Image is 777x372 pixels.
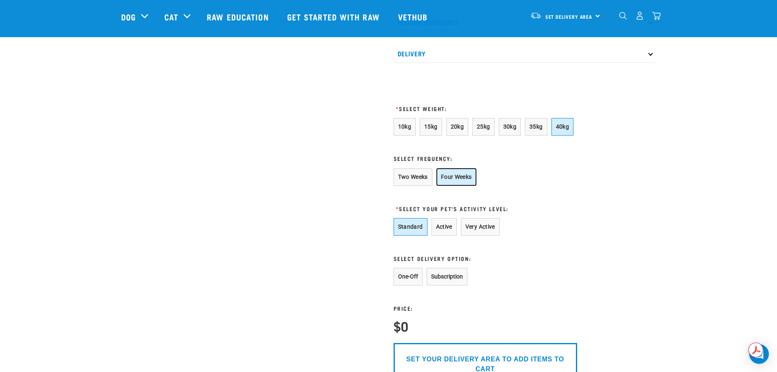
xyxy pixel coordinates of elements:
h3: Select Your Pet's Activity Level: [394,205,577,212]
span: 30kg [503,123,517,130]
button: Active [432,218,457,236]
button: Very Active [461,218,500,236]
a: Dog [121,11,136,23]
button: Two Weeks [394,168,432,186]
img: user.png [635,11,644,20]
a: Vethub [390,0,438,33]
img: van-moving.png [530,12,541,19]
span: 40kg [556,123,569,130]
p: Delivery [394,45,656,63]
button: 25kg [472,118,495,136]
h3: Select Frequency: [394,155,577,161]
a: Get started with Raw [279,0,390,33]
h4: $0 [394,319,408,333]
span: 10kg [398,123,412,130]
button: One-Off [394,268,423,285]
button: Subscription [427,268,467,285]
a: Raw Education [199,0,279,33]
h3: Price: [394,305,414,311]
img: home-icon-1@2x.png [619,12,627,20]
span: Set Delivery Area [545,15,593,18]
span: 35kg [529,123,543,130]
a: Cat [164,11,178,23]
button: Standard [394,218,427,236]
button: 35kg [525,118,547,136]
span: 20kg [451,123,464,130]
span: 25kg [477,123,490,130]
button: 15kg [420,118,442,136]
button: Four Weeks [436,168,476,186]
img: home-icon@2x.png [652,11,661,20]
span: 15kg [424,123,438,130]
button: 10kg [394,118,416,136]
button: 40kg [551,118,574,136]
button: 30kg [499,118,521,136]
button: 20kg [446,118,469,136]
h3: Select Delivery Option: [394,255,577,261]
h3: Select Weight: [394,105,577,111]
